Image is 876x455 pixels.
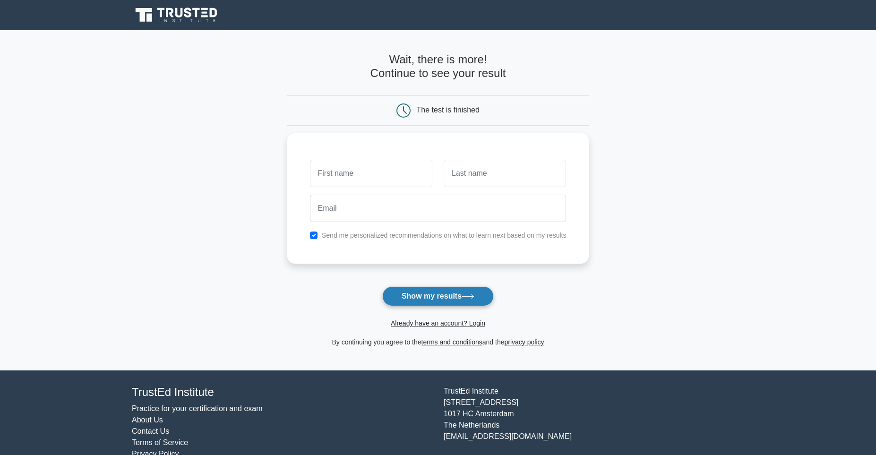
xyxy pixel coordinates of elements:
a: Practice for your certification and exam [132,404,263,412]
h4: Wait, there is more! Continue to see your result [287,53,589,80]
a: privacy policy [505,338,544,346]
a: terms and conditions [421,338,482,346]
div: The test is finished [417,106,480,114]
h4: TrustEd Institute [132,386,432,399]
div: By continuing you agree to the and the [282,336,595,348]
button: Show my results [382,286,494,306]
a: Already have an account? Login [391,319,485,327]
a: Contact Us [132,427,169,435]
input: First name [310,160,432,187]
input: Last name [444,160,566,187]
label: Send me personalized recommendations on what to learn next based on my results [322,232,567,239]
a: Terms of Service [132,438,188,446]
input: Email [310,195,567,222]
a: About Us [132,416,163,424]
